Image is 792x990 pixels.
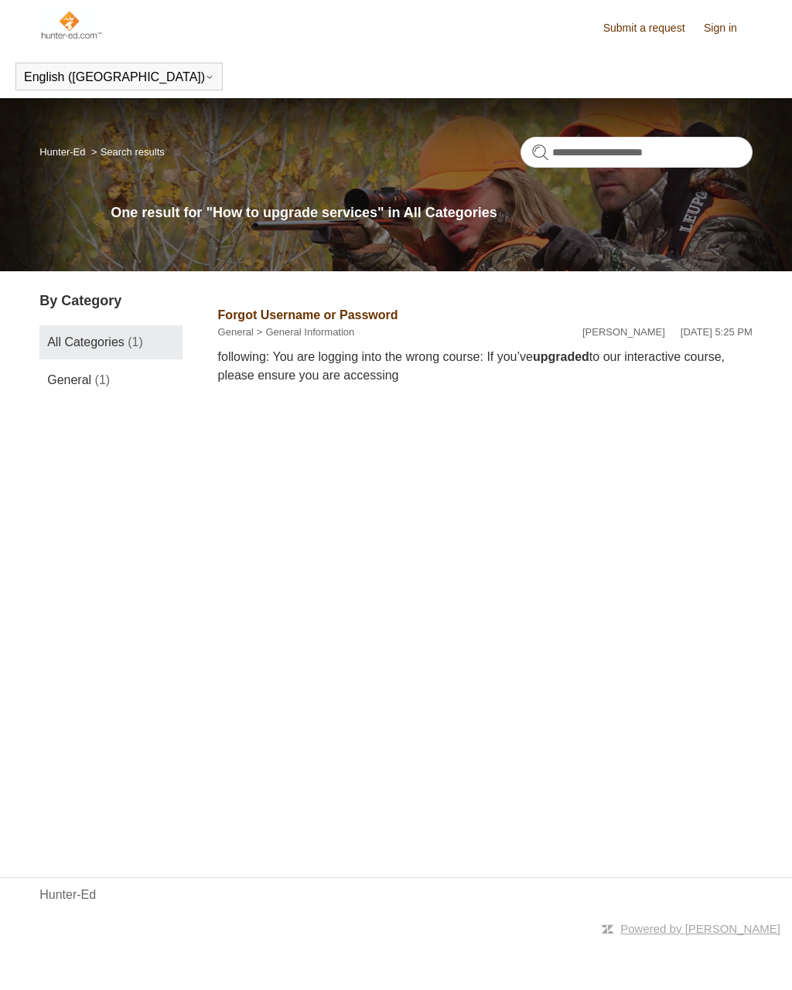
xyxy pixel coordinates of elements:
li: Search results [88,146,165,158]
a: Hunter-Ed [39,146,85,158]
a: General [218,326,254,338]
a: Sign in [704,20,753,36]
a: Powered by [PERSON_NAME] [620,922,780,935]
em: upgraded [533,350,589,363]
li: Hunter-Ed [39,146,88,158]
input: Search [521,137,753,168]
a: Hunter-Ed [39,886,96,904]
a: General Information [265,326,354,338]
h1: One result for "How to upgrade services" in All Categories [111,202,752,223]
a: All Categories (1) [39,325,182,359]
span: General [47,373,91,386]
a: General (1) [39,363,182,397]
img: Hunter-Ed Help Center home page [39,9,102,40]
span: (1) [128,335,143,349]
span: (1) [95,373,111,386]
a: Submit a request [603,20,701,36]
div: following: You are logging into the wrong course: If you’ve to our interactive course, please ens... [218,348,753,385]
li: [PERSON_NAME] [582,325,665,340]
span: All Categories [47,335,125,349]
a: Forgot Username or Password [218,308,398,321]
h3: By Category [39,291,182,311]
li: General Information [254,325,355,340]
button: English ([GEOGRAPHIC_DATA]) [24,70,214,84]
li: General [218,325,254,340]
time: 05/20/2025, 17:25 [681,326,753,338]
